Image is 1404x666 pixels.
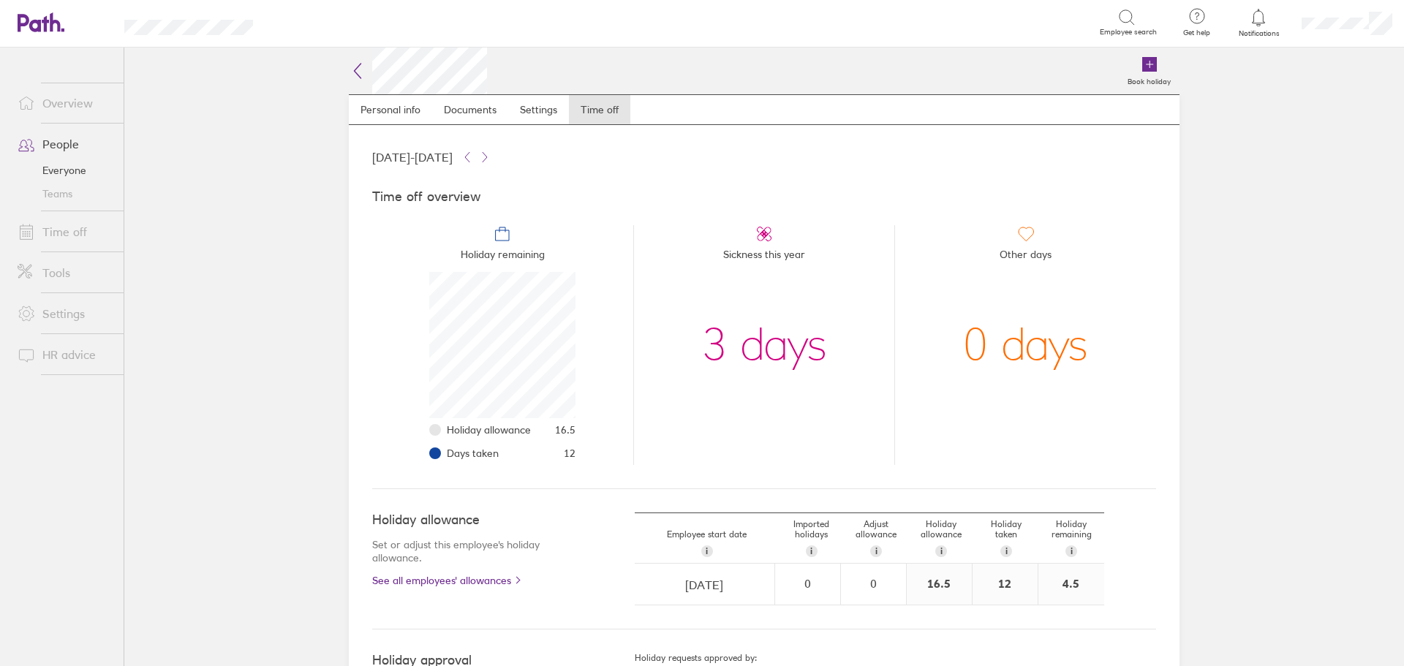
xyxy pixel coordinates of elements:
div: Adjust allowance [844,513,909,563]
span: i [1071,545,1073,557]
span: Other days [1000,243,1052,272]
span: i [1005,545,1008,557]
span: i [810,545,812,557]
label: Book holiday [1119,73,1180,86]
a: Book holiday [1119,48,1180,94]
div: Search [292,15,330,29]
a: Everyone [6,159,124,182]
div: 0 [776,577,839,590]
a: People [6,129,124,159]
span: Days taken [447,447,499,459]
p: Set or adjust this employee's holiday allowance. [372,538,576,564]
a: Documents [432,95,508,124]
div: Holiday taken [974,513,1039,563]
a: Time off [569,95,630,124]
span: Get help [1173,29,1220,37]
span: i [706,545,708,557]
span: Employee search [1100,28,1157,37]
a: HR advice [6,340,124,369]
a: Time off [6,217,124,246]
a: See all employees' allowances [372,575,576,586]
a: Settings [508,95,569,124]
a: Personal info [349,95,432,124]
h4: Time off overview [372,189,1156,205]
span: 16.5 [555,424,575,436]
span: i [875,545,877,557]
a: Overview [6,88,124,118]
span: [DATE] - [DATE] [372,151,453,164]
a: Teams [6,182,124,205]
h5: Holiday requests approved by: [635,653,1156,663]
div: 12 [973,564,1038,605]
a: Tools [6,258,124,287]
div: Imported holidays [779,513,844,563]
span: i [940,545,943,557]
span: 12 [564,447,575,459]
a: Settings [6,299,124,328]
div: 0 [842,577,905,590]
div: 3 days [702,272,827,418]
a: Notifications [1235,7,1283,38]
input: dd/mm/yyyy [635,564,774,605]
div: 0 days [963,272,1088,418]
span: Holiday remaining [461,243,545,272]
div: 4.5 [1038,564,1104,605]
span: Sickness this year [723,243,805,272]
h4: Holiday allowance [372,512,576,528]
span: Holiday allowance [447,424,531,436]
div: 16.5 [907,564,972,605]
div: Holiday remaining [1039,513,1104,563]
div: Holiday allowance [909,513,974,563]
span: Notifications [1235,29,1283,38]
div: Employee start date [635,523,779,563]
